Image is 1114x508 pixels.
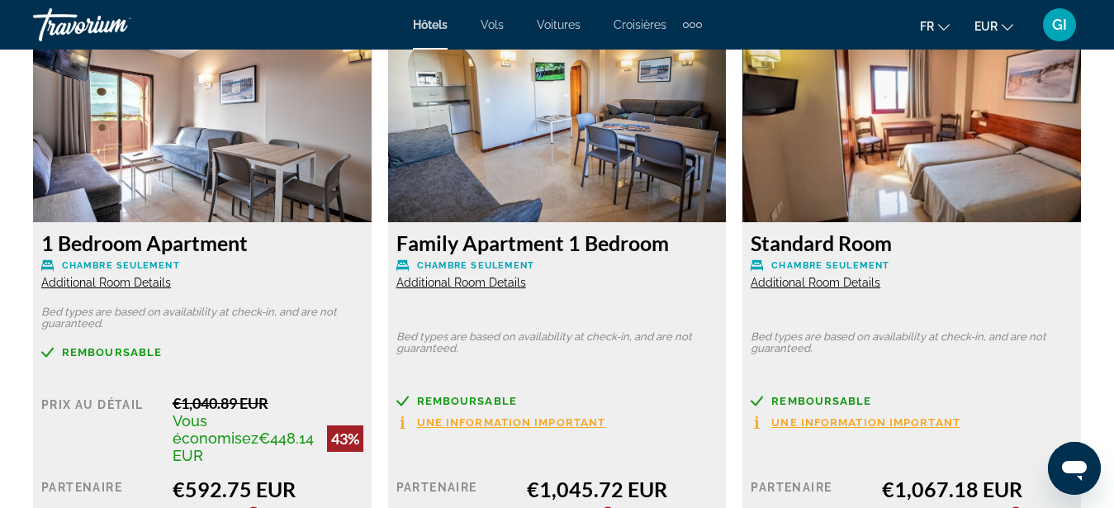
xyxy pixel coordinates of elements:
button: Change currency [974,14,1013,38]
button: User Menu [1038,7,1081,42]
h3: Standard Room [751,230,1073,255]
button: Extra navigation items [683,12,702,38]
img: e06715f4-c6a2-4b5b-80b7-7f72aa86b42a.jpeg [33,16,372,222]
span: Chambre seulement [62,260,180,271]
span: Additional Room Details [751,276,880,289]
a: Voitures [537,18,581,31]
span: Une information important [771,417,960,428]
span: Additional Room Details [396,276,526,289]
div: 43% [327,425,363,452]
span: Chambre seulement [771,260,889,271]
span: Chambre seulement [417,260,535,271]
a: Remboursable [41,346,363,358]
div: €1,045.72 EUR [527,477,718,501]
div: Prix au détail [41,394,160,464]
a: Remboursable [751,395,1073,407]
a: Travorium [33,3,198,46]
span: EUR [974,20,998,33]
a: Croisières [614,18,666,31]
span: Additional Room Details [41,276,171,289]
p: Bed types are based on availability at check-in, and are not guaranteed. [396,331,718,354]
img: 81c7ac24-d255-4ac4-8f94-f9f51a6378f8.jpeg [742,16,1081,222]
span: GI [1052,17,1067,33]
h3: Family Apartment 1 Bedroom [396,230,718,255]
span: fr [920,20,934,33]
a: Vols [481,18,504,31]
button: Change language [920,14,950,38]
h3: 1 Bedroom Apartment [41,230,363,255]
iframe: Bouton de lancement de la fenêtre de messagerie [1048,442,1101,495]
button: Une information important [396,415,606,430]
span: Remboursable [771,396,871,406]
button: Une information important [751,415,960,430]
div: €1,040.89 EUR [173,394,363,412]
span: €448.14 EUR [173,430,314,464]
div: €592.75 EUR [173,477,363,501]
span: Remboursable [417,396,517,406]
img: 78ec3217-c692-467b-ac98-70779ec7cf9b.jpeg [388,16,727,222]
a: Remboursable [396,395,718,407]
span: Vous économisez [173,412,258,447]
p: Bed types are based on availability at check-in, and are not guaranteed. [41,306,363,330]
div: €1,067.18 EUR [882,477,1073,501]
span: Remboursable [62,347,162,358]
span: Une information important [417,417,606,428]
a: Hôtels [413,18,448,31]
p: Bed types are based on availability at check-in, and are not guaranteed. [751,331,1073,354]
